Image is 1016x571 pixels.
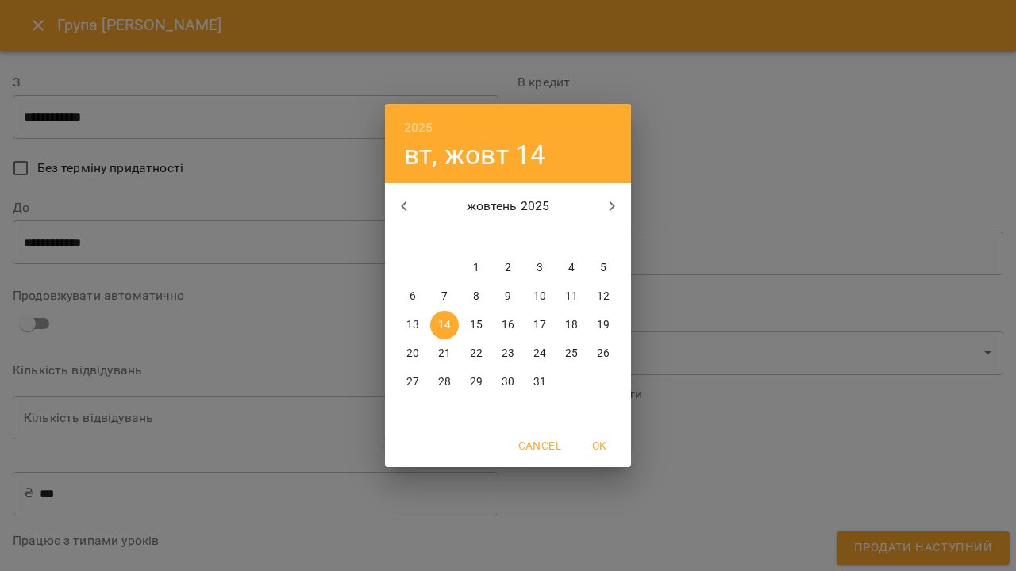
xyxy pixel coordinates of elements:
[525,230,554,246] span: пт
[565,317,578,333] p: 18
[589,311,618,339] button: 19
[557,311,586,339] button: 18
[502,346,514,362] p: 23
[533,374,546,390] p: 31
[518,436,561,455] span: Cancel
[470,346,483,362] p: 22
[512,431,568,460] button: Cancel
[462,311,491,339] button: 15
[533,289,546,305] p: 10
[494,230,522,246] span: чт
[505,289,511,305] p: 9
[406,317,419,333] p: 13
[597,346,610,362] p: 26
[462,254,491,282] button: 1
[494,254,522,282] button: 2
[589,282,618,311] button: 12
[525,368,554,397] button: 31
[494,339,522,368] button: 23
[502,374,514,390] p: 30
[589,339,618,368] button: 26
[589,230,618,246] span: нд
[533,346,546,362] p: 24
[557,339,586,368] button: 25
[410,289,416,305] p: 6
[398,230,427,246] span: пн
[462,230,491,246] span: ср
[473,289,479,305] p: 8
[462,368,491,397] button: 29
[438,374,451,390] p: 28
[502,317,514,333] p: 16
[525,282,554,311] button: 10
[470,317,483,333] p: 15
[525,311,554,339] button: 17
[404,117,433,139] button: 2025
[398,368,427,397] button: 27
[505,260,511,276] p: 2
[398,311,427,339] button: 13
[438,346,451,362] p: 21
[441,289,448,305] p: 7
[406,374,419,390] p: 27
[430,282,459,311] button: 7
[557,282,586,311] button: 11
[398,282,427,311] button: 6
[494,311,522,339] button: 16
[537,260,543,276] p: 3
[404,139,546,171] button: вт, жовт 14
[430,311,459,339] button: 14
[494,368,522,397] button: 30
[557,254,586,282] button: 4
[494,282,522,311] button: 9
[597,317,610,333] p: 19
[473,260,479,276] p: 1
[574,431,625,460] button: OK
[533,317,546,333] p: 17
[462,282,491,311] button: 8
[430,339,459,368] button: 21
[462,339,491,368] button: 22
[525,339,554,368] button: 24
[438,317,451,333] p: 14
[565,289,578,305] p: 11
[580,436,618,455] span: OK
[600,260,606,276] p: 5
[557,230,586,246] span: сб
[430,368,459,397] button: 28
[470,374,483,390] p: 29
[597,289,610,305] p: 12
[568,260,575,276] p: 4
[589,254,618,282] button: 5
[406,346,419,362] p: 20
[525,254,554,282] button: 3
[430,230,459,246] span: вт
[398,339,427,368] button: 20
[565,346,578,362] p: 25
[423,197,594,216] p: жовтень 2025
